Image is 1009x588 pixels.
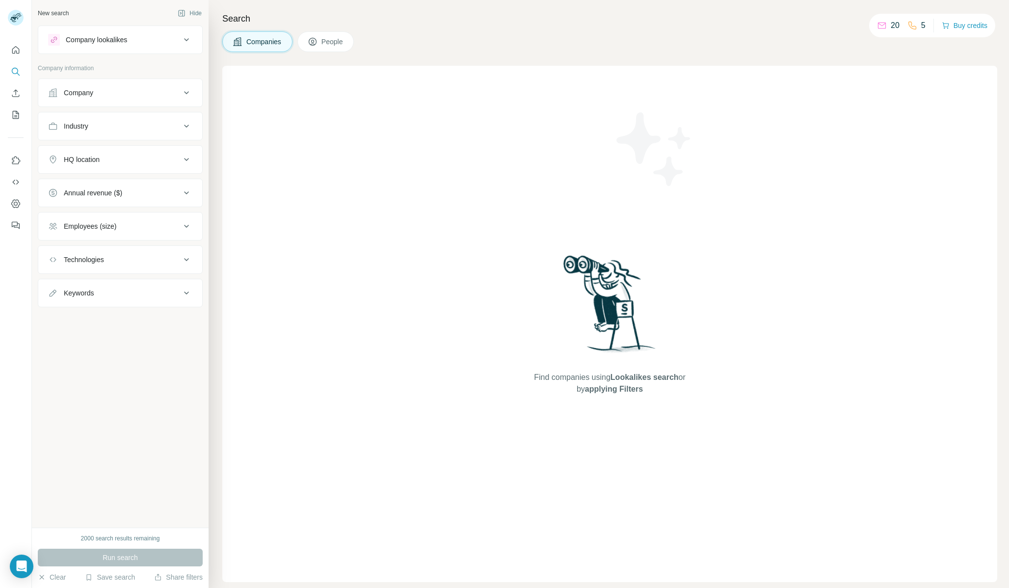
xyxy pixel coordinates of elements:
div: Company [64,88,93,98]
button: HQ location [38,148,202,171]
div: Technologies [64,255,104,265]
div: Company lookalikes [66,35,127,45]
button: Dashboard [8,195,24,213]
span: Companies [246,37,282,47]
button: Use Surfe API [8,173,24,191]
p: Company information [38,64,203,73]
div: Keywords [64,288,94,298]
img: Surfe Illustration - Woman searching with binoculars [559,253,661,362]
span: Find companies using or by [531,372,688,395]
button: Share filters [154,572,203,582]
button: Enrich CSV [8,84,24,102]
button: Industry [38,114,202,138]
p: 5 [921,20,926,31]
button: Search [8,63,24,80]
div: Open Intercom Messenger [10,555,33,578]
button: Annual revenue ($) [38,181,202,205]
p: 20 [891,20,900,31]
span: Lookalikes search [611,373,679,381]
button: My lists [8,106,24,124]
button: Feedback [8,216,24,234]
div: Industry [64,121,88,131]
h4: Search [222,12,997,26]
span: People [321,37,344,47]
button: Technologies [38,248,202,271]
div: New search [38,9,69,18]
button: Company [38,81,202,105]
button: Quick start [8,41,24,59]
img: Surfe Illustration - Stars [610,105,698,193]
button: Use Surfe on LinkedIn [8,152,24,169]
button: Keywords [38,281,202,305]
div: 2000 search results remaining [81,534,160,543]
div: Annual revenue ($) [64,188,122,198]
button: Save search [85,572,135,582]
div: Employees (size) [64,221,116,231]
button: Clear [38,572,66,582]
button: Employees (size) [38,214,202,238]
div: HQ location [64,155,100,164]
button: Company lookalikes [38,28,202,52]
button: Hide [171,6,209,21]
span: applying Filters [585,385,643,393]
button: Buy credits [942,19,987,32]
